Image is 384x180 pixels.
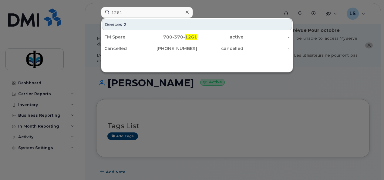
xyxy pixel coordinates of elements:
[102,19,292,30] div: Devices
[243,34,290,40] div: -
[151,34,197,40] div: 780-370-
[151,45,197,52] div: [PHONE_NUMBER]
[104,34,151,40] div: FM Spare
[185,34,197,40] span: 1261
[197,34,244,40] div: active
[104,45,151,52] div: Cancelled
[102,32,292,42] a: FM Spare780-370-1261active-
[102,43,292,54] a: Cancelled[PHONE_NUMBER]cancelled-
[197,45,244,52] div: cancelled
[243,45,290,52] div: -
[123,22,126,28] span: 2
